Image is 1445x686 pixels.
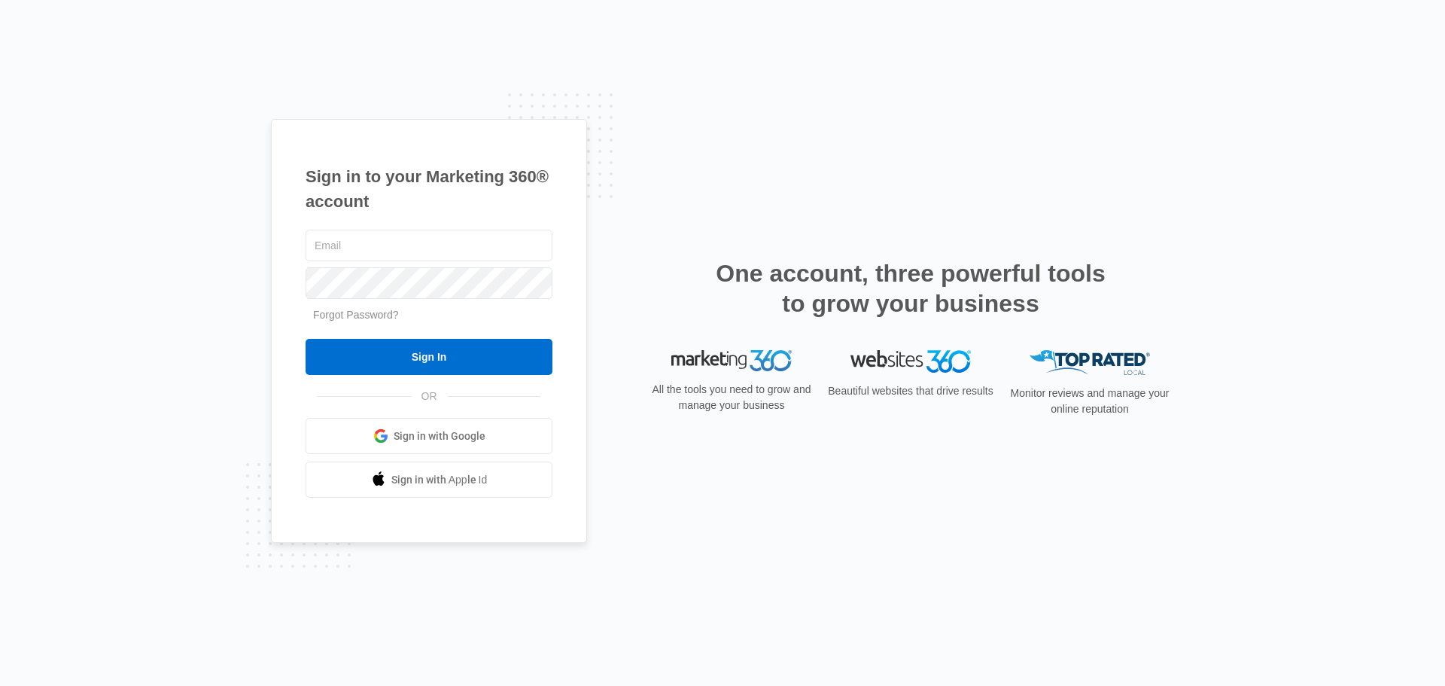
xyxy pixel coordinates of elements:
[850,350,971,372] img: Websites 360
[306,418,552,454] a: Sign in with Google
[306,462,552,498] a: Sign in with Apple Id
[671,350,792,371] img: Marketing 360
[411,389,448,404] span: OR
[394,428,485,444] span: Sign in with Google
[313,309,399,321] a: Forgot Password?
[647,382,816,413] p: All the tools you need to grow and manage your business
[1030,350,1150,375] img: Top Rated Local
[391,472,488,488] span: Sign in with Apple Id
[1005,386,1174,417] p: Monitor reviews and manage your online reputation
[826,383,995,399] p: Beautiful websites that drive results
[306,164,552,214] h1: Sign in to your Marketing 360® account
[306,230,552,261] input: Email
[306,339,552,375] input: Sign In
[711,258,1110,319] h2: One account, three powerful tools to grow your business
